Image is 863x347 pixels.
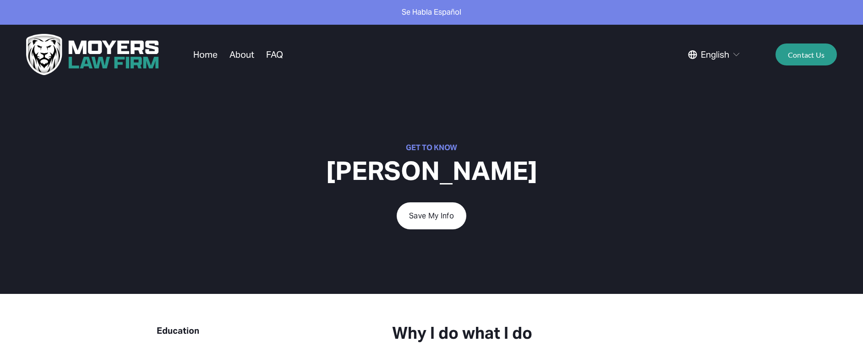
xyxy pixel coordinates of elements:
div: language picker [688,46,741,63]
img: Moyers Law Firm | Everyone Matters. Everyone Counts. [26,34,159,75]
p: Se Habla Español [22,6,841,19]
a: Save My Info [397,202,466,229]
span: English [701,47,729,63]
h1: [PERSON_NAME] [225,155,638,187]
h3: Why I do what I do [392,323,706,344]
a: Home [193,46,218,63]
a: FAQ [266,46,283,63]
a: Contact Us [776,43,837,65]
strong: Education [157,325,199,336]
a: About [229,46,254,63]
strong: GET TO KNOW [406,143,457,152]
